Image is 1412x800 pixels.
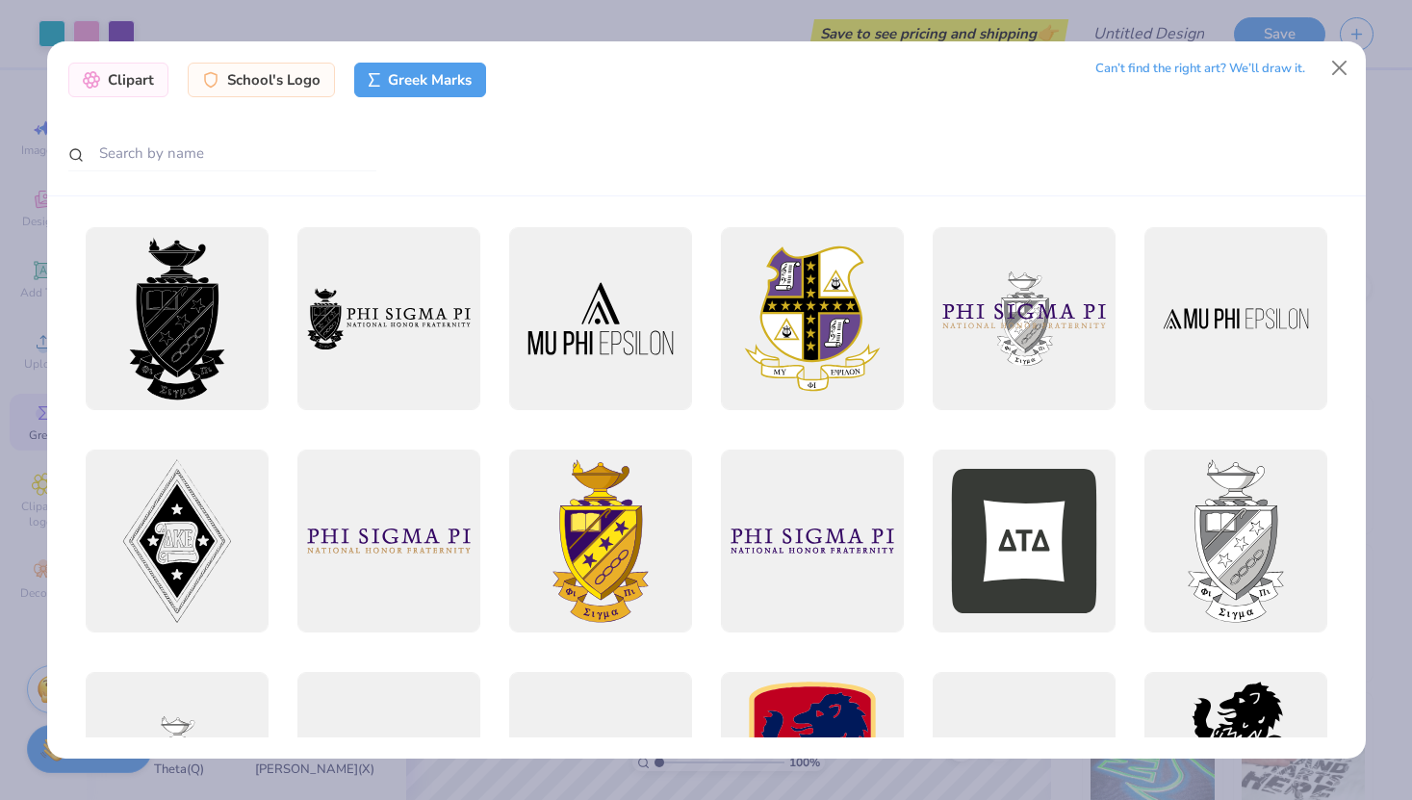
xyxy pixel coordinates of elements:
[188,63,335,97] div: School's Logo
[1321,49,1357,86] button: Close
[68,63,168,97] div: Clipart
[68,136,376,171] input: Search by name
[354,63,486,97] div: Greek Marks
[1095,52,1305,86] div: Can’t find the right art? We’ll draw it.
